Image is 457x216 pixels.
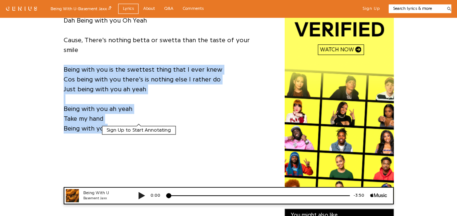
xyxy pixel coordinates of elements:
[51,5,112,12] div: Being With U - Basement Jaxx
[102,126,176,135] button: Sign Up to Start Annotating
[178,4,208,13] a: Comments
[292,5,312,12] div: -3:50
[160,4,178,13] a: Q&A
[139,4,160,13] a: About
[118,4,139,13] a: Lyrics
[25,3,69,9] div: Being With U
[25,9,69,14] div: Basement Jaxx
[8,2,21,15] img: 72x72bb.jpg
[362,6,380,12] button: Sign Up
[389,5,443,12] input: Search lyrics & more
